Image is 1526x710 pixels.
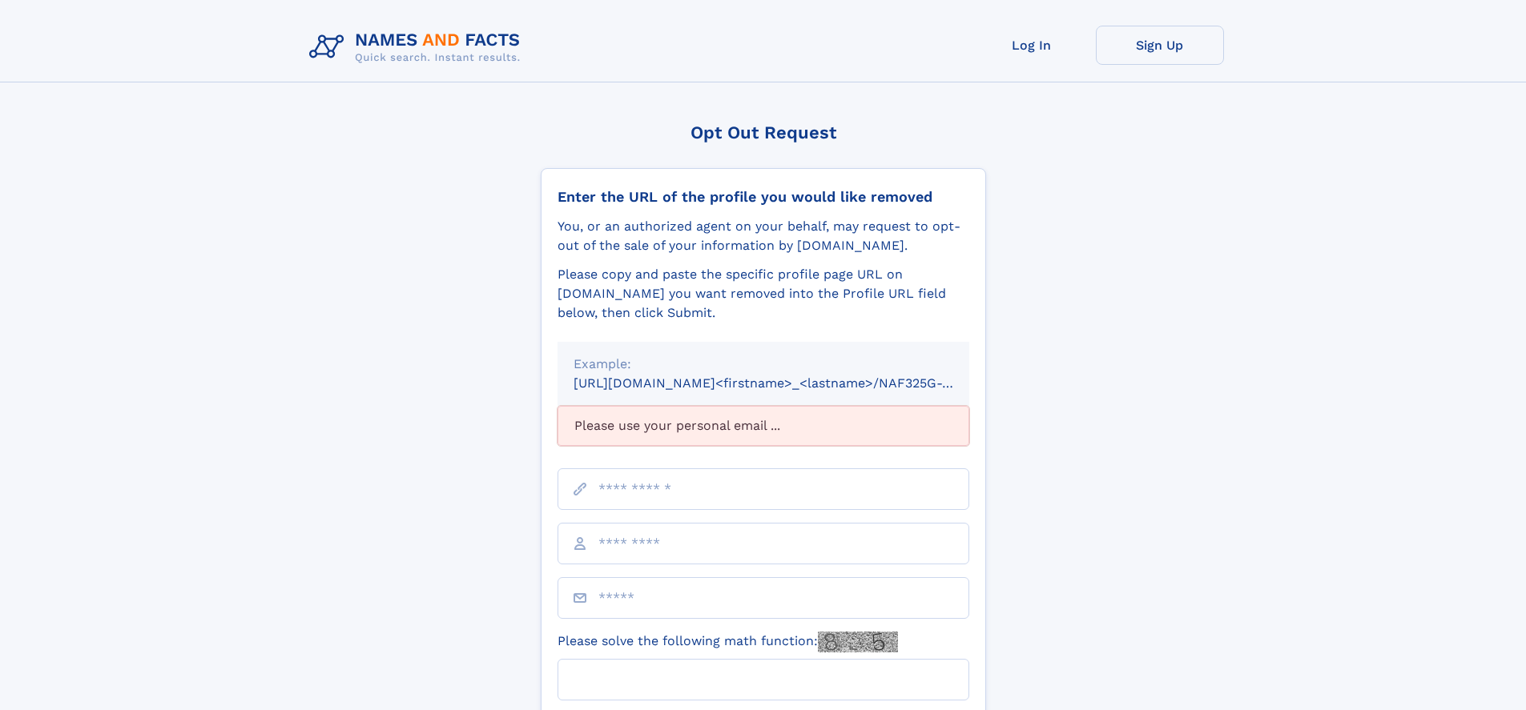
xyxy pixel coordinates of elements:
div: Enter the URL of the profile you would like removed [558,188,969,206]
div: Opt Out Request [541,122,986,142]
label: Please solve the following math function: [558,632,898,652]
div: Example: [574,355,953,374]
img: Logo Names and Facts [303,26,533,69]
small: [URL][DOMAIN_NAME]<firstname>_<lastname>/NAF325G-xxxxxxxx [574,375,1000,391]
div: Please use your personal email ... [558,406,969,446]
div: You, or an authorized agent on your behalf, may request to opt-out of the sale of your informatio... [558,217,969,255]
a: Sign Up [1096,26,1224,65]
a: Log In [968,26,1096,65]
div: Please copy and paste the specific profile page URL on [DOMAIN_NAME] you want removed into the Pr... [558,265,969,323]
